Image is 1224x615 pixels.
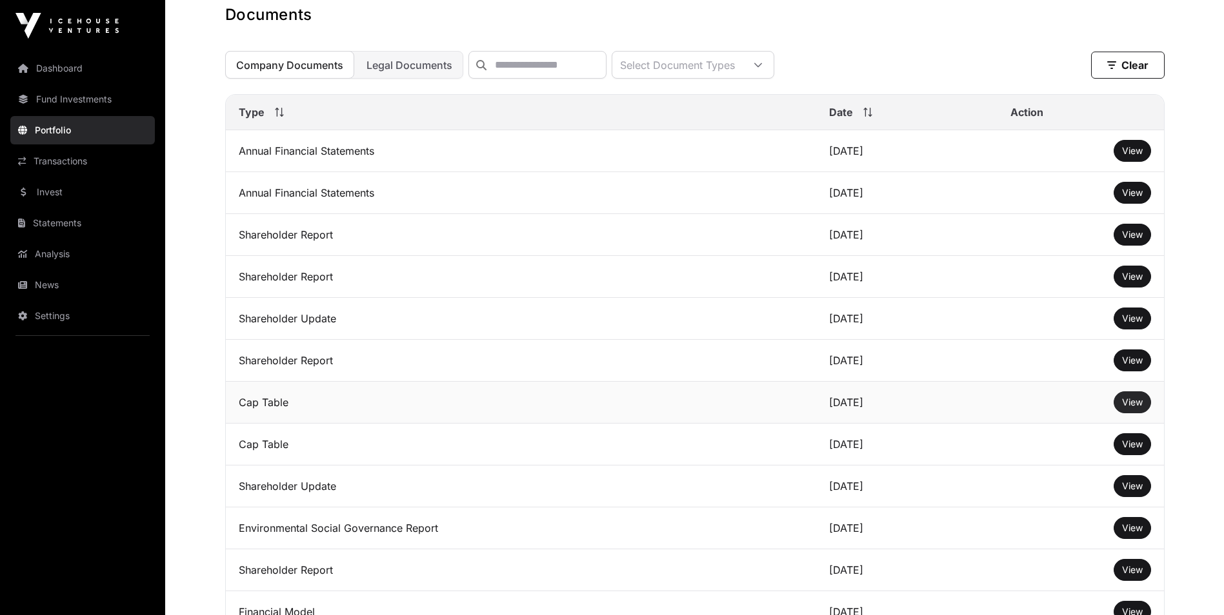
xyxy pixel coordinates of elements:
[226,382,817,424] td: Cap Table
[612,52,743,78] div: Select Document Types
[226,256,817,298] td: Shareholder Report
[829,104,853,120] span: Date
[1114,433,1151,455] button: View
[816,172,998,214] td: [DATE]
[816,507,998,549] td: [DATE]
[226,214,817,256] td: Shareholder Report
[239,104,265,120] span: Type
[1114,349,1151,371] button: View
[10,178,155,206] a: Invest
[816,424,998,465] td: [DATE]
[1122,396,1143,407] span: View
[816,298,998,340] td: [DATE]
[1114,224,1151,246] button: View
[10,240,155,268] a: Analysis
[1114,475,1151,497] button: View
[1122,438,1143,449] span: View
[1122,480,1143,493] a: View
[1114,517,1151,539] button: View
[226,507,817,549] td: Environmental Social Governance Report
[1122,480,1143,491] span: View
[226,424,817,465] td: Cap Table
[226,465,817,507] td: Shareholder Update
[1010,104,1043,120] span: Action
[236,59,343,72] span: Company Documents
[1114,140,1151,162] button: View
[1114,266,1151,288] button: View
[10,85,155,113] a: Fund Investments
[1114,391,1151,413] button: View
[226,298,817,340] td: Shareholder Update
[226,130,817,172] td: Annual Financial Statements
[816,256,998,298] td: [DATE]
[816,382,998,424] td: [DATE]
[1122,313,1143,324] span: View
[1122,396,1143,409] a: View
[1114,307,1151,329] button: View
[10,209,155,237] a: Statements
[15,13,119,39] img: Icehouse Ventures Logo
[1122,564,1143,575] span: View
[10,302,155,330] a: Settings
[1122,438,1143,451] a: View
[1122,522,1143,534] a: View
[1122,270,1143,283] a: View
[226,172,817,214] td: Annual Financial Statements
[1122,187,1143,198] span: View
[1122,145,1143,156] span: View
[1122,228,1143,241] a: View
[226,340,817,382] td: Shareholder Report
[356,51,463,79] button: Legal Documents
[816,549,998,591] td: [DATE]
[1114,559,1151,581] button: View
[1122,186,1143,199] a: View
[1122,271,1143,282] span: View
[816,340,998,382] td: [DATE]
[816,214,998,256] td: [DATE]
[10,116,155,144] a: Portfolio
[816,465,998,507] td: [DATE]
[1122,229,1143,240] span: View
[1091,52,1165,79] button: Clear
[816,130,998,172] td: [DATE]
[1122,563,1143,576] a: View
[1122,312,1143,325] a: View
[1122,354,1143,367] a: View
[10,147,155,175] a: Transactions
[1159,553,1224,615] iframe: Chat Widget
[10,271,155,299] a: News
[1122,144,1143,157] a: View
[225,51,354,79] button: Company Documents
[1114,182,1151,204] button: View
[1122,355,1143,366] span: View
[10,54,155,83] a: Dashboard
[226,549,817,591] td: Shareholder Report
[225,5,1165,25] h1: Documents
[366,59,452,72] span: Legal Documents
[1122,522,1143,533] span: View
